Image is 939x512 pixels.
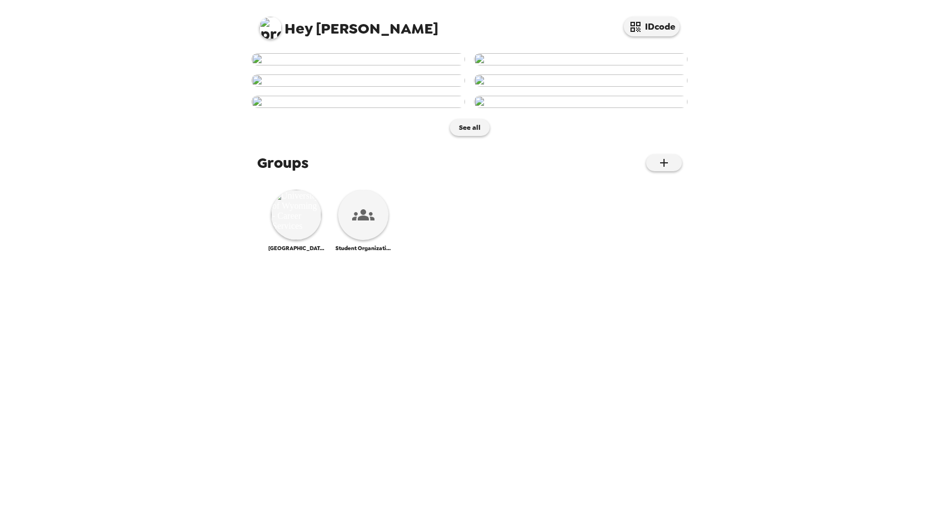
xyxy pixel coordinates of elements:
span: Groups [257,153,309,173]
img: University of Wyoming - Career Services [271,190,321,240]
span: Hey [284,18,312,39]
button: IDcode [624,17,680,36]
img: user-274175 [252,53,465,65]
span: Student Organization Summit [335,245,391,252]
span: [GEOGRAPHIC_DATA][US_STATE] - Career Services [268,245,324,252]
img: user-222204 [474,74,687,87]
img: user-202201 [252,96,465,108]
img: user-272290 [474,53,687,65]
img: profile pic [259,17,282,39]
span: [PERSON_NAME] [259,11,438,36]
img: user-195452 [474,96,687,108]
button: See all [450,119,490,136]
img: user-268029 [252,74,465,87]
